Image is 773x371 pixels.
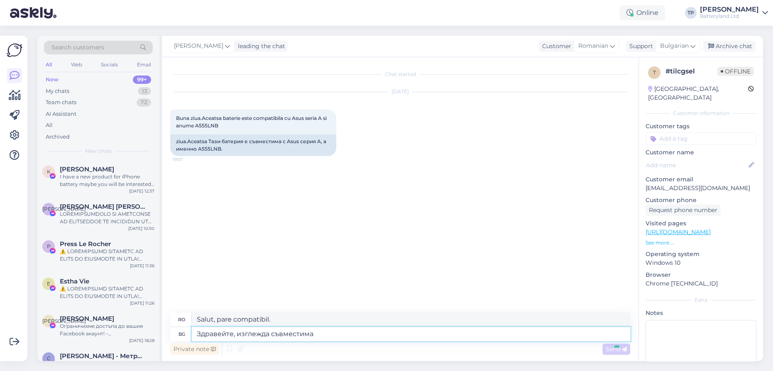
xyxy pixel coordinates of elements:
[174,41,223,51] span: [PERSON_NAME]
[85,147,112,155] span: New chats
[129,188,154,194] div: [DATE] 12:37
[646,184,756,193] p: [EMAIL_ADDRESS][DOMAIN_NAME]
[133,76,151,84] div: 99+
[646,309,756,317] p: Notes
[646,296,756,304] div: Extra
[703,41,756,52] div: Archive chat
[626,42,653,51] div: Support
[128,225,154,232] div: [DATE] 10:50
[700,13,759,20] div: Batteryland Ltd
[60,240,111,248] span: Press Le Rocher
[42,206,86,212] span: [PERSON_NAME]
[46,133,70,141] div: Archived
[646,250,756,259] p: Operating system
[648,85,748,102] div: [GEOGRAPHIC_DATA], [GEOGRAPHIC_DATA]
[60,315,114,322] span: Антония Балабанова
[235,42,285,51] div: leading the chat
[170,134,336,156] div: ziua.Aceatsa Тази батерия е съвместима с Asus серия A, а именно A555LNB.
[69,59,84,70] div: Web
[47,243,51,249] span: P
[646,110,756,117] div: Customer information
[646,228,711,236] a: [URL][DOMAIN_NAME]
[42,318,86,324] span: [PERSON_NAME]
[646,148,756,157] p: Customer name
[620,5,665,20] div: Online
[646,259,756,267] p: Windows 10
[44,59,54,70] div: All
[46,87,69,95] div: My chats
[99,59,120,70] div: Socials
[60,210,154,225] div: LOREMIPSUMDOLO SI AMETCONSE AD ELITSEDDOE TE INCIDIDUN UT LABOREET Dolorem Aliquaenima, mi veniam...
[130,300,154,306] div: [DATE] 11:26
[646,239,756,247] p: See more ...
[129,337,154,344] div: [DATE] 18:28
[46,110,76,118] div: AI Assistant
[646,161,747,170] input: Add name
[685,7,697,19] div: TP
[46,76,59,84] div: New
[130,263,154,269] div: [DATE] 11:36
[646,271,756,279] p: Browser
[47,281,50,287] span: E
[176,115,328,129] span: Buna ziua.Aceatsa baterie este compatibila cu Asus seria A si anume A555LNB
[700,6,759,13] div: [PERSON_NAME]
[646,219,756,228] p: Visited pages
[646,122,756,131] p: Customer tags
[137,98,151,107] div: 72
[60,285,154,300] div: ⚠️ LOREMIPSUMD SITAMETC AD ELITS DO EIUSMODTE IN UTLA! Etdolor magnaaliq enimadminim veniamq nost...
[539,42,571,51] div: Customer
[60,203,146,210] span: Л. Ирина
[173,156,204,163] span: 19:57
[60,322,154,337] div: Ограничихме достъпа до вашия Facebook акаунт! - Непотвърждаването може да доведе до постоянно бло...
[60,248,154,263] div: ⚠️ LOREMIPSUMD SITAMETC AD ELITS DO EIUSMODTE IN UTLA! Etdolor magnaaliq enimadminim veniamq nost...
[51,43,104,52] span: Search customers
[47,168,51,175] span: K
[46,121,53,129] div: All
[717,67,754,76] span: Offline
[60,278,89,285] span: Estha Vie
[665,66,717,76] div: # tilcgsel
[135,59,153,70] div: Email
[7,42,22,58] img: Askly Logo
[646,205,721,216] div: Request phone number
[653,69,656,76] span: t
[60,352,146,360] span: Севинч Фучиджиева - Метрика ЕООД
[46,98,76,107] div: Team chats
[646,175,756,184] p: Customer email
[60,173,154,188] div: I have a new product for iPhone battery maybe you will be interested😁
[60,166,114,173] span: Kelvin Xu
[646,196,756,205] p: Customer phone
[700,6,768,20] a: [PERSON_NAME]Batteryland Ltd
[646,279,756,288] p: Chrome [TECHNICAL_ID]
[660,41,689,51] span: Bulgarian
[170,71,630,78] div: Chat started
[138,87,151,95] div: 13
[47,355,51,361] span: С
[646,132,756,145] input: Add a tag
[578,41,608,51] span: Romanian
[170,88,630,95] div: [DATE]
